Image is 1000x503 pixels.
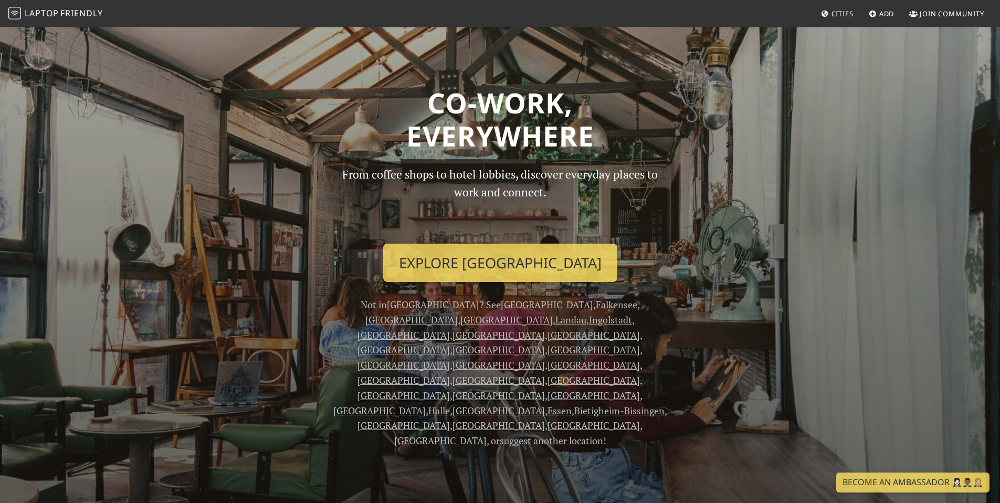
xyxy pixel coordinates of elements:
a: Halle [428,404,450,417]
a: [GEOGRAPHIC_DATA] [452,343,545,356]
a: [GEOGRAPHIC_DATA] [333,404,426,417]
span: Laptop [25,7,59,19]
a: [GEOGRAPHIC_DATA] [548,374,640,386]
a: Join Community [905,4,988,23]
a: Ingolstadt [589,313,632,326]
a: [GEOGRAPHIC_DATA] [548,343,640,356]
p: From coffee shops to hotel lobbies, discover everyday places to work and connect. [333,165,667,235]
a: [GEOGRAPHIC_DATA] [452,404,545,417]
span: Cities [831,9,854,18]
a: [GEOGRAPHIC_DATA] [548,329,640,341]
a: Explore [GEOGRAPHIC_DATA] [383,244,617,282]
a: [GEOGRAPHIC_DATA] [357,419,450,432]
a: Essen [548,404,572,417]
a: [GEOGRAPHIC_DATA] [452,419,545,432]
a: [GEOGRAPHIC_DATA] [357,329,450,341]
a: [GEOGRAPHIC_DATA] [460,313,553,326]
a: [GEOGRAPHIC_DATA] [387,298,479,311]
a: [GEOGRAPHIC_DATA] [452,359,545,371]
a: [GEOGRAPHIC_DATA] [357,343,450,356]
a: LaptopFriendly LaptopFriendly [8,5,103,23]
h1: Co-work, Everywhere [160,86,840,153]
a: [GEOGRAPHIC_DATA] [452,329,545,341]
span: Add [879,9,894,18]
a: [GEOGRAPHIC_DATA] [357,374,450,386]
a: [GEOGRAPHIC_DATA] [357,359,450,371]
a: Bietigheim-Bissingen [574,404,665,417]
a: [GEOGRAPHIC_DATA] [357,389,450,402]
a: [GEOGRAPHIC_DATA] [365,313,458,326]
a: Cities [817,4,858,23]
a: suggest another location! [500,434,606,447]
a: [GEOGRAPHIC_DATA] [394,434,487,447]
img: LaptopFriendly [8,7,21,19]
a: [GEOGRAPHIC_DATA] [452,374,545,386]
span: Join Community [920,9,984,18]
span: Friendly [60,7,102,19]
a: Add [865,4,899,23]
a: Landau [555,313,586,326]
a: [GEOGRAPHIC_DATA] [548,419,640,432]
a: [GEOGRAPHIC_DATA] [501,298,593,311]
a: [GEOGRAPHIC_DATA] [548,389,640,402]
a: [GEOGRAPHIC_DATA] [452,389,545,402]
span: Not in ? See , , , , , , , , , , , , , , , , , , , , , , , , , , , , , , or [333,298,667,447]
a: [GEOGRAPHIC_DATA] [548,359,640,371]
a: Become an Ambassador 🤵🏻‍♀️🤵🏾‍♂️🤵🏼‍♀️ [836,473,990,492]
a: Falkensee [596,298,637,311]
